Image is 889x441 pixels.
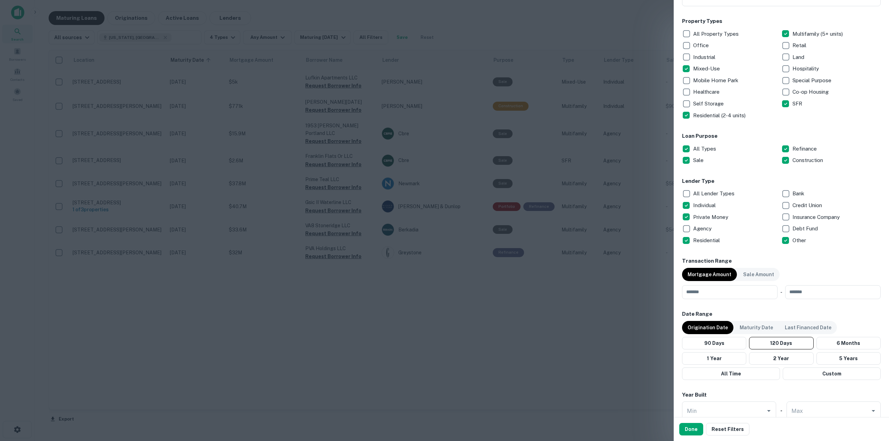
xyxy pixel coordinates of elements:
[693,53,717,61] p: Industrial
[693,224,713,233] p: Agency
[792,236,807,245] p: Other
[682,310,881,318] h6: Date Range
[740,324,773,331] p: Maturity Date
[682,367,780,380] button: All Time
[693,88,721,96] p: Healthcare
[693,213,730,221] p: Private Money
[854,385,889,419] iframe: Chat Widget
[693,189,736,198] p: All Lender Types
[792,30,844,38] p: Multifamily (5+ units)
[682,257,881,265] h6: Transaction Range
[792,41,808,50] p: Retail
[693,100,725,108] p: Self Storage
[693,76,740,85] p: Mobile Home Park
[743,271,774,278] p: Sale Amount
[792,88,830,96] p: Co-op Housing
[816,337,881,349] button: 6 Months
[688,324,728,331] p: Origination Date
[682,391,707,399] h6: Year Built
[682,132,881,140] h6: Loan Purpose
[682,352,746,365] button: 1 Year
[682,177,881,185] h6: Lender Type
[792,201,823,210] p: Credit Union
[792,145,818,153] p: Refinance
[688,271,731,278] p: Mortgage Amount
[693,30,740,38] p: All Property Types
[783,367,881,380] button: Custom
[693,145,717,153] p: All Types
[693,201,717,210] p: Individual
[693,156,705,164] p: Sale
[792,156,824,164] p: Construction
[792,100,804,108] p: SFR
[749,337,813,349] button: 120 Days
[816,352,881,365] button: 5 Years
[764,406,774,416] button: Open
[749,352,813,365] button: 2 Year
[706,423,749,435] button: Reset Filters
[693,65,721,73] p: Mixed-Use
[792,213,841,221] p: Insurance Company
[679,423,703,435] button: Done
[792,189,806,198] p: Bank
[682,17,881,25] h6: Property Types
[792,53,806,61] p: Land
[693,41,710,50] p: Office
[780,285,782,299] div: -
[693,111,747,120] p: Residential (2-4 units)
[792,76,833,85] p: Special Purpose
[693,236,721,245] p: Residential
[792,224,819,233] p: Debt Fund
[682,337,746,349] button: 90 Days
[792,65,820,73] p: Hospitality
[780,407,782,415] h6: -
[785,324,831,331] p: Last Financed Date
